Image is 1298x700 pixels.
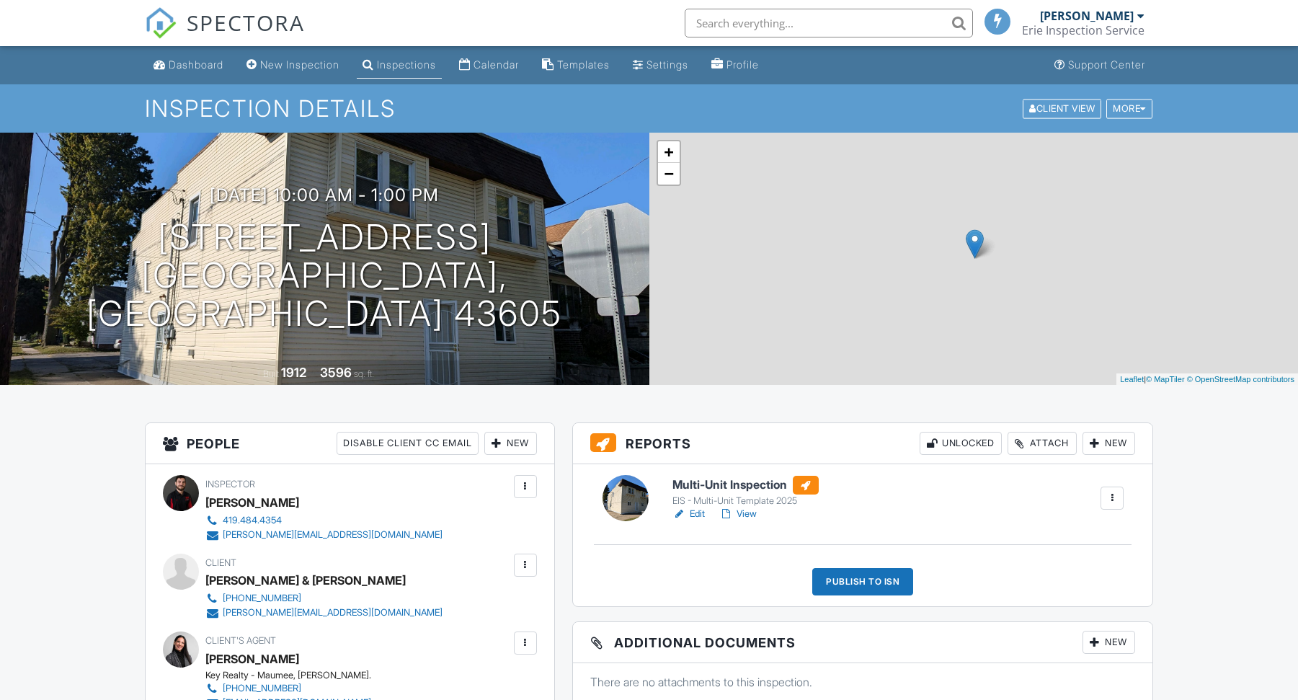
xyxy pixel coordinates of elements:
div: [PERSON_NAME] [205,648,299,670]
a: 419.484.4354 [205,513,443,528]
div: 419.484.4354 [223,515,282,526]
h3: People [146,423,554,464]
a: Support Center [1049,52,1151,79]
div: New [1083,432,1135,455]
h3: [DATE] 10:00 am - 1:00 pm [210,185,439,205]
div: 3596 [320,365,352,380]
div: Dashboard [169,58,223,71]
a: Settings [627,52,694,79]
span: SPECTORA [187,7,305,37]
div: New [1083,631,1135,654]
a: [PHONE_NUMBER] [205,591,443,606]
div: Inspections [377,58,436,71]
div: More [1106,99,1152,118]
span: Inspector [205,479,255,489]
a: View [719,507,757,521]
p: There are no attachments to this inspection. [590,674,1136,690]
div: Key Realty - Maumee, [PERSON_NAME]. [205,670,383,681]
a: Edit [672,507,705,521]
h6: Multi-Unit Inspection [672,476,819,495]
div: Attach [1008,432,1077,455]
div: Calendar [474,58,519,71]
div: [PERSON_NAME][EMAIL_ADDRESS][DOMAIN_NAME] [223,529,443,541]
a: New Inspection [241,52,345,79]
a: Zoom in [658,141,680,163]
div: New Inspection [260,58,339,71]
span: sq. ft. [354,368,374,379]
div: Profile [726,58,759,71]
div: [PERSON_NAME][EMAIL_ADDRESS][DOMAIN_NAME] [223,607,443,619]
div: [PERSON_NAME] [1040,9,1134,23]
div: [PHONE_NUMBER] [223,593,301,604]
a: [PHONE_NUMBER] [205,681,371,696]
a: [PERSON_NAME][EMAIL_ADDRESS][DOMAIN_NAME] [205,606,443,620]
a: © OpenStreetMap contributors [1187,375,1294,384]
div: Templates [557,58,610,71]
div: Unlocked [920,432,1002,455]
span: Client's Agent [205,635,276,646]
span: Built [263,368,279,379]
a: Company Profile [706,52,765,79]
a: Leaflet [1120,375,1144,384]
h1: [STREET_ADDRESS] [GEOGRAPHIC_DATA], [GEOGRAPHIC_DATA] 43605 [23,218,626,332]
div: [PERSON_NAME] & [PERSON_NAME] [205,570,406,591]
div: [PERSON_NAME] [205,492,299,513]
div: Publish to ISN [812,568,913,595]
a: Templates [536,52,615,79]
a: © MapTiler [1146,375,1185,384]
div: New [484,432,537,455]
div: EIS - Multi-Unit Template 2025 [672,495,819,507]
img: The Best Home Inspection Software - Spectora [145,7,177,39]
input: Search everything... [685,9,973,37]
span: Client [205,557,236,568]
a: Zoom out [658,163,680,185]
div: [PHONE_NUMBER] [223,683,301,694]
div: Disable Client CC Email [337,432,479,455]
h3: Reports [573,423,1153,464]
div: 1912 [281,365,306,380]
div: Support Center [1068,58,1145,71]
a: Inspections [357,52,442,79]
div: Settings [646,58,688,71]
a: SPECTORA [145,19,305,50]
a: Client View [1021,102,1105,113]
h1: Inspection Details [145,96,1154,121]
h3: Additional Documents [573,622,1153,663]
a: Multi-Unit Inspection EIS - Multi-Unit Template 2025 [672,476,819,508]
a: Dashboard [148,52,229,79]
div: Erie Inspection Service [1022,23,1144,37]
div: | [1116,373,1298,386]
div: Client View [1023,99,1101,118]
a: [PERSON_NAME][EMAIL_ADDRESS][DOMAIN_NAME] [205,528,443,542]
a: Calendar [453,52,525,79]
